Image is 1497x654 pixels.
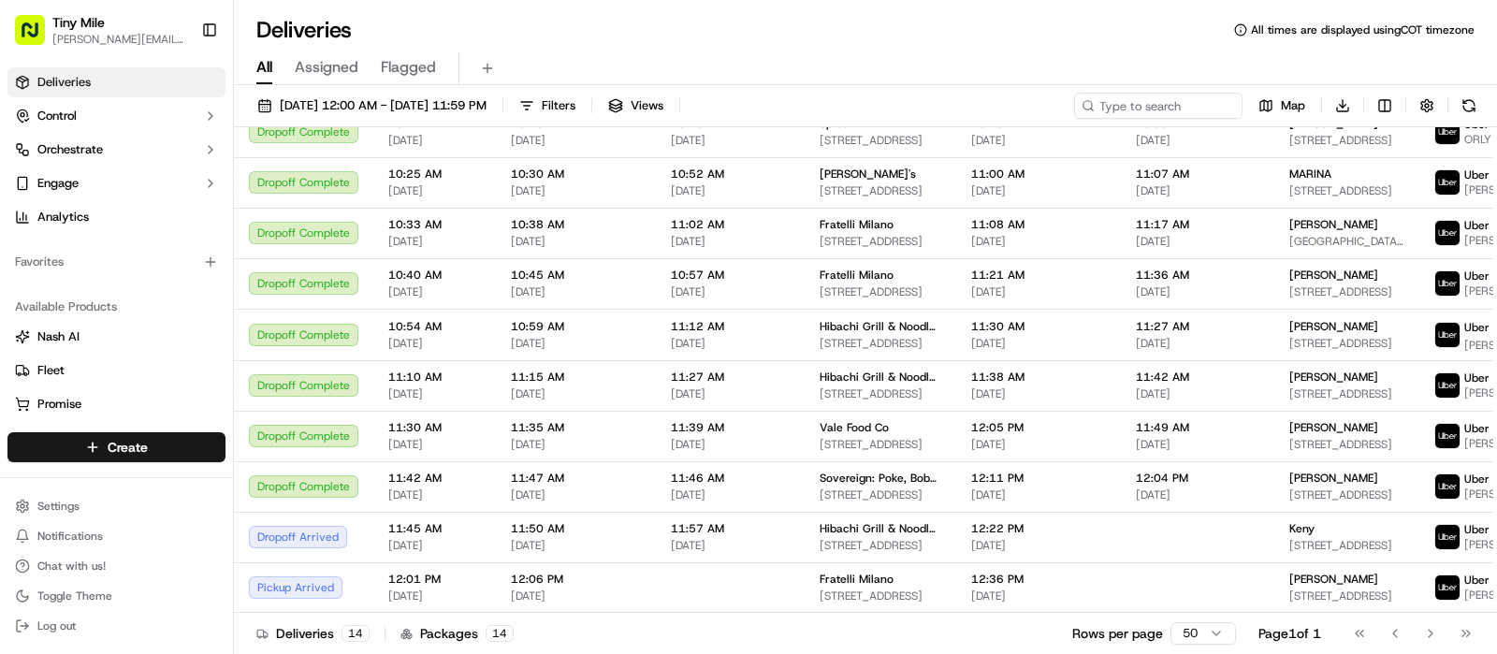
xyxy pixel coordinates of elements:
span: Fratelli Milano [820,268,894,283]
span: [DATE] [511,284,641,299]
span: [STREET_ADDRESS] [1289,487,1404,502]
span: 11:30 AM [971,319,1106,334]
span: [DATE] [388,437,481,452]
span: Toggle Theme [37,589,112,603]
button: Chat with us! [7,553,225,579]
a: Analytics [7,202,225,232]
button: Orchestrate [7,135,225,165]
span: [PERSON_NAME] [1289,370,1378,385]
span: [DATE] [388,487,481,502]
span: [DATE] 12:00 AM - [DATE] 11:59 PM [280,97,487,114]
img: uber-new-logo.jpeg [1435,525,1460,549]
span: [PERSON_NAME] [1289,471,1378,486]
span: [STREET_ADDRESS] [820,487,941,502]
span: [STREET_ADDRESS] [1289,386,1404,401]
span: Sovereign: Poke, Boba, Asian Kitchen [820,471,941,486]
span: 11:49 AM [1136,420,1259,435]
span: Tiny Mile [52,13,105,32]
span: 12:04 PM [1136,471,1259,486]
img: uber-new-logo.jpeg [1435,373,1460,398]
span: Orchestrate [37,141,103,158]
button: Promise [7,389,225,419]
span: [GEOGRAPHIC_DATA], [STREET_ADDRESS] [1289,234,1404,249]
span: Create [108,438,148,457]
span: 10:54 AM [388,319,481,334]
span: [STREET_ADDRESS] [820,183,941,198]
span: 11:08 AM [971,217,1106,232]
span: [PERSON_NAME] [1289,268,1378,283]
span: 11:36 AM [1136,268,1259,283]
p: Welcome 👋 [19,75,341,105]
span: 12:22 PM [971,521,1106,536]
span: [DATE] [1136,487,1259,502]
span: [DATE] [671,538,790,553]
span: 12:01 PM [388,572,481,587]
span: Keny [1289,521,1315,536]
div: Packages [400,624,514,643]
button: Toggle Theme [7,583,225,609]
div: Page 1 of 1 [1258,624,1321,643]
p: Rows per page [1072,624,1163,643]
span: [DATE] [1136,133,1259,148]
span: [DATE] [388,133,481,148]
button: Views [600,93,672,119]
span: [DATE] [388,234,481,249]
span: [STREET_ADDRESS] [820,284,941,299]
span: Vale Food Co [820,420,889,435]
span: 11:17 AM [1136,217,1259,232]
div: Favorites [7,247,225,277]
span: [STREET_ADDRESS] [820,386,941,401]
span: [DATE] [1136,386,1259,401]
button: Log out [7,613,225,639]
span: API Documentation [177,271,300,290]
span: Settings [37,499,80,514]
span: [DATE] [1136,437,1259,452]
span: [DATE] [671,386,790,401]
span: [DATE] [1136,234,1259,249]
div: Start new chat [64,179,307,197]
span: [DATE] [388,183,481,198]
span: [STREET_ADDRESS] [1289,589,1404,603]
button: Fleet [7,356,225,385]
span: [STREET_ADDRESS] [820,437,941,452]
span: Notifications [37,529,103,544]
span: [DATE] [671,487,790,502]
span: [DATE] [511,234,641,249]
span: [DATE] [971,183,1106,198]
span: Engage [37,175,79,192]
span: [PERSON_NAME] [1289,572,1378,587]
span: [DATE] [388,386,481,401]
span: [DATE] [671,437,790,452]
a: Fleet [15,362,218,379]
span: [STREET_ADDRESS] [1289,336,1404,351]
span: Uber [1464,371,1490,385]
span: 10:52 AM [671,167,790,182]
span: 11:02 AM [671,217,790,232]
span: Nash AI [37,328,80,345]
span: [DATE] [971,538,1106,553]
span: [DATE] [511,386,641,401]
button: Map [1250,93,1314,119]
span: Control [37,108,77,124]
a: Nash AI [15,328,218,345]
span: [STREET_ADDRESS] [1289,133,1404,148]
input: Got a question? Start typing here... [49,121,337,140]
img: uber-new-logo.jpeg [1435,323,1460,347]
span: [DATE] [971,336,1106,351]
span: [DATE] [511,538,641,553]
span: 12:06 PM [511,572,641,587]
span: All [256,56,272,79]
span: 11:46 AM [671,471,790,486]
span: [PERSON_NAME] [1289,319,1378,334]
span: Uber [1464,218,1490,233]
span: [DATE] [388,336,481,351]
span: [DATE] [671,234,790,249]
span: 11:27 AM [671,370,790,385]
span: Map [1281,97,1305,114]
img: uber-new-logo.jpeg [1435,170,1460,195]
button: Control [7,101,225,131]
span: 10:38 AM [511,217,641,232]
span: Uber [1464,421,1490,436]
a: 💻API Documentation [151,264,308,298]
span: Uber [1464,167,1490,182]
